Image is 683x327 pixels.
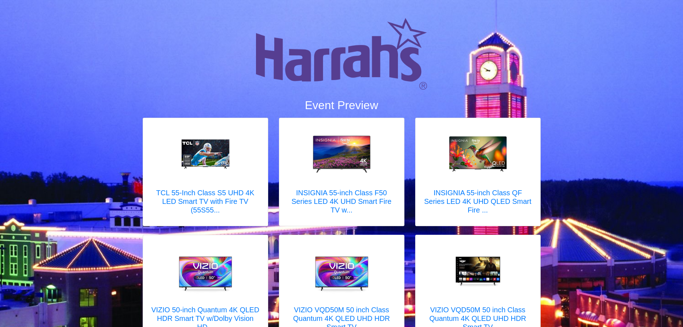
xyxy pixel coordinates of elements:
[143,98,541,112] h2: Event Preview
[423,188,533,214] h5: INSIGNIA 55-inch Class QF Series LED 4K UHD QLED Smart Fire ...
[177,125,234,183] img: TCL 55-Inch Class S5 UHD 4K LED Smart TV with Fire TV (55S551F, 2024 Model), Dolby Vision, HDR PR...
[449,255,507,288] img: VIZIO VQD50M 50 inch Class Quantum 4K QLED UHD HDR Smart TV
[177,242,234,300] img: VIZIO 50-inch Quantum 4K QLED HDR Smart TV w/Dolby Vision HDR, WiFi 6, Bluetooth Headphone Capabl...
[313,136,370,172] img: INSIGNIA 55-inch Class F50 Series LED 4K UHD Smart Fire TV with Alexa Voice Remote (NS-55F501NA26)
[449,136,507,172] img: INSIGNIA 55-inch Class QF Series LED 4K UHD QLED Smart Fire TV with Alexa Voice Remote (NS55-UQFL26)
[313,242,370,300] img: VIZIO VQD50M 50 inch Class Quantum 4K QLED UHD HDR Smart TV
[256,18,427,90] img: Logo
[286,125,397,219] a: INSIGNIA 55-inch Class F50 Series LED 4K UHD Smart Fire TV with Alexa Voice Remote (NS-55F501NA26...
[150,125,261,219] a: TCL 55-Inch Class S5 UHD 4K LED Smart TV with Fire TV (55S551F, 2024 Model), Dolby Vision, HDR PR...
[423,125,533,219] a: INSIGNIA 55-inch Class QF Series LED 4K UHD QLED Smart Fire TV with Alexa Voice Remote (NS55-UQFL...
[286,188,397,214] h5: INSIGNIA 55-inch Class F50 Series LED 4K UHD Smart Fire TV w...
[150,188,261,214] h5: TCL 55-Inch Class S5 UHD 4K LED Smart TV with Fire TV (55S55...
